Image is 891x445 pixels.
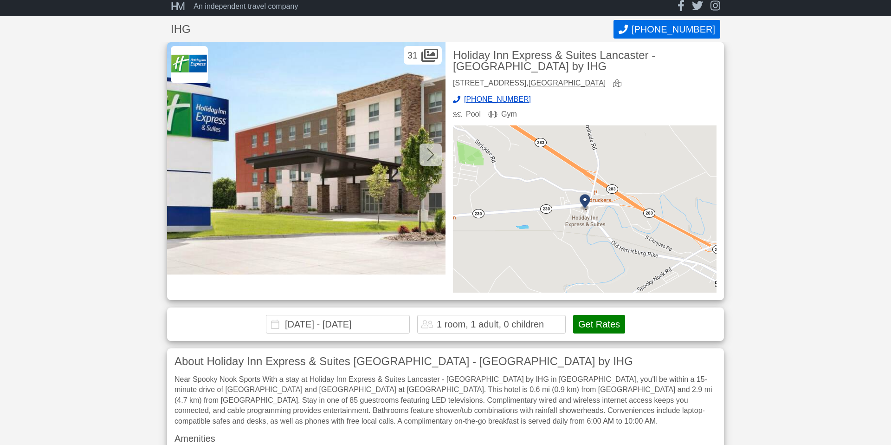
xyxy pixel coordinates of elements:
[174,356,717,367] h3: About Holiday Inn Express & Suites [GEOGRAPHIC_DATA] - [GEOGRAPHIC_DATA] by IHG
[632,24,715,35] span: [PHONE_NUMBER]
[266,315,410,334] input: Choose Dates
[171,24,613,35] h1: IHG
[194,3,298,10] div: An independent travel company
[453,125,717,293] img: map
[453,111,481,118] div: Pool
[171,46,208,83] img: IHG
[453,79,606,88] div: [STREET_ADDRESS],
[174,434,717,443] h3: Amenities
[404,46,442,65] div: 31
[171,1,190,12] a: HM
[573,315,625,334] button: Get Rates
[529,79,606,87] a: [GEOGRAPHIC_DATA]
[613,20,720,39] button: Call
[464,96,531,103] span: [PHONE_NUMBER]
[174,374,717,426] div: Near Spooky Nook Sports With a stay at Holiday Inn Express & Suites Lancaster - [GEOGRAPHIC_DATA]...
[453,50,717,72] h2: Holiday Inn Express & Suites Lancaster - [GEOGRAPHIC_DATA] by IHG
[488,111,517,118] div: Gym
[437,320,544,329] div: 1 room, 1 adult, 0 children
[167,42,445,275] img: Featured
[613,79,625,88] a: view map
